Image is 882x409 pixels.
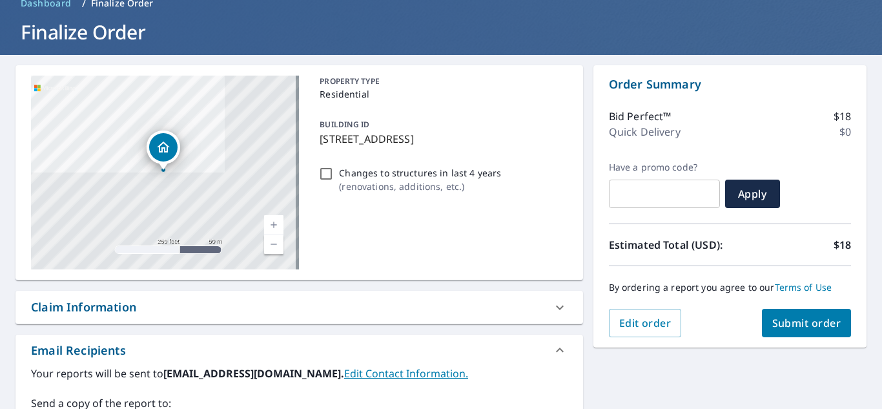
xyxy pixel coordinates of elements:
div: Email Recipients [15,335,583,366]
span: Edit order [619,316,672,330]
div: Dropped pin, building 1, Residential property, 1206 FAIRFIELD AVE WINNIPEG MB R3T2R2 [147,131,180,171]
span: Submit order [772,316,841,330]
p: Estimated Total (USD): [609,237,730,253]
p: By ordering a report you agree to our [609,282,851,293]
p: $18 [834,109,851,124]
div: Claim Information [31,299,136,316]
button: Apply [725,180,780,208]
p: Quick Delivery [609,124,681,140]
p: BUILDING ID [320,119,369,130]
p: $18 [834,237,851,253]
button: Submit order [762,309,852,337]
p: [STREET_ADDRESS] [320,131,562,147]
p: Changes to structures in last 4 years [339,166,501,180]
p: Residential [320,87,562,101]
a: Current Level 17, Zoom In [264,215,283,235]
label: Your reports will be sent to [31,366,568,381]
p: PROPERTY TYPE [320,76,562,87]
a: Terms of Use [775,281,832,293]
a: Current Level 17, Zoom Out [264,235,283,254]
h1: Finalize Order [15,19,867,45]
b: [EMAIL_ADDRESS][DOMAIN_NAME]. [163,366,344,381]
p: ( renovations, additions, etc. ) [339,180,501,193]
p: $0 [839,124,851,140]
div: Claim Information [15,291,583,324]
span: Apply [735,187,770,201]
p: Bid Perfect™ [609,109,672,124]
a: EditContactInfo [344,366,468,381]
div: Email Recipients [31,342,126,359]
button: Edit order [609,309,682,337]
p: Order Summary [609,76,851,93]
label: Have a promo code? [609,162,720,173]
